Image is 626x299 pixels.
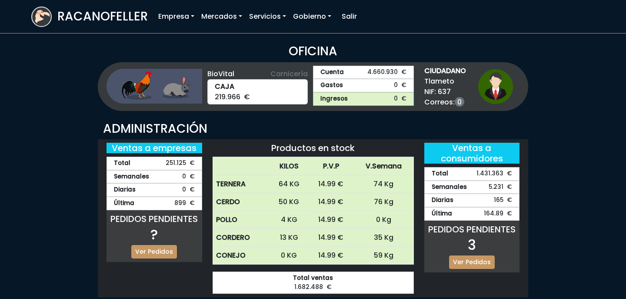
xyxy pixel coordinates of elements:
strong: Semanales [432,183,467,192]
div: 0 € [107,170,202,184]
th: CORDERO [213,229,270,247]
span: ? [150,225,158,244]
strong: Cuenta [320,68,344,77]
th: KILOS [270,158,309,175]
strong: Semanales [114,172,149,181]
strong: Última [432,209,452,218]
h3: ADMINISTRACIÓN [103,121,523,136]
a: Gobierno [290,8,335,25]
h5: Ventas a empresas [107,143,202,153]
a: Cuenta4.660.930 € [313,66,414,79]
a: Ver Pedidos [131,245,177,259]
a: Mercados [198,8,246,25]
span: Carnicería [270,69,308,79]
img: ciudadano1.png [478,69,513,104]
td: 0 Kg [353,211,414,229]
strong: CAJA [215,81,301,92]
strong: CIUDADANO [424,66,466,76]
td: 76 Kg [353,193,414,211]
th: V.Semana [353,158,414,175]
a: Empresa [155,8,198,25]
td: 64 KG [270,175,309,193]
th: CONEJO [213,247,270,265]
div: 164.89 € [424,207,520,221]
img: logoracarojo.png [32,7,51,24]
th: TERNERA [213,175,270,193]
a: Ver Pedidos [449,255,495,269]
span: Tlameto [424,76,466,87]
h5: PEDIDOS PENDIENTES [107,214,202,224]
span: NIF: 637 [424,87,466,97]
td: 14.99 € [309,175,354,193]
strong: Total [114,159,130,168]
strong: Total ventas [220,274,406,283]
td: 4 KG [270,211,309,229]
td: 14.99 € [309,229,354,247]
a: Salir [338,8,360,25]
span: Correos: [424,97,466,108]
strong: Total [432,169,448,178]
div: 0 € [107,183,202,197]
span: 3 [468,235,476,255]
td: 0 KG [270,247,309,265]
div: 1.682.488 € [213,272,414,294]
div: 251.125 € [107,157,202,170]
div: 5.231 € [424,181,520,194]
td: 74 Kg [353,175,414,193]
td: 50 KG [270,193,309,211]
strong: Última [114,199,134,208]
h5: PEDIDOS PENDIENTES [424,224,520,235]
th: POLLO [213,211,270,229]
strong: Ingresos [320,94,348,104]
a: 0 [455,97,464,107]
td: 59 Kg [353,247,414,265]
strong: Diarias [432,196,453,205]
td: 13 KG [270,229,309,247]
a: Ingresos0 € [313,92,414,106]
strong: Diarias [114,185,136,195]
div: 165 € [424,194,520,207]
div: BioVital [207,69,308,79]
strong: Gastos [320,81,343,90]
a: Servicios [246,8,290,25]
div: 219.966 € [207,79,308,104]
h5: Ventas a consumidores [424,143,520,164]
td: 35 Kg [353,229,414,247]
a: Gastos0 € [313,79,414,92]
h3: RACANOFELLER [57,9,148,24]
img: ganaderia.png [107,69,202,104]
div: 899 € [107,197,202,210]
th: P.V.P [309,158,354,175]
td: 14.99 € [309,193,354,211]
div: 1.431.363 € [424,167,520,181]
td: 14.99 € [309,247,354,265]
h3: OFICINA [31,44,595,59]
h5: Productos en stock [213,143,414,153]
th: CERDO [213,193,270,211]
td: 14.99 € [309,211,354,229]
a: RACANOFELLER [31,4,148,29]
